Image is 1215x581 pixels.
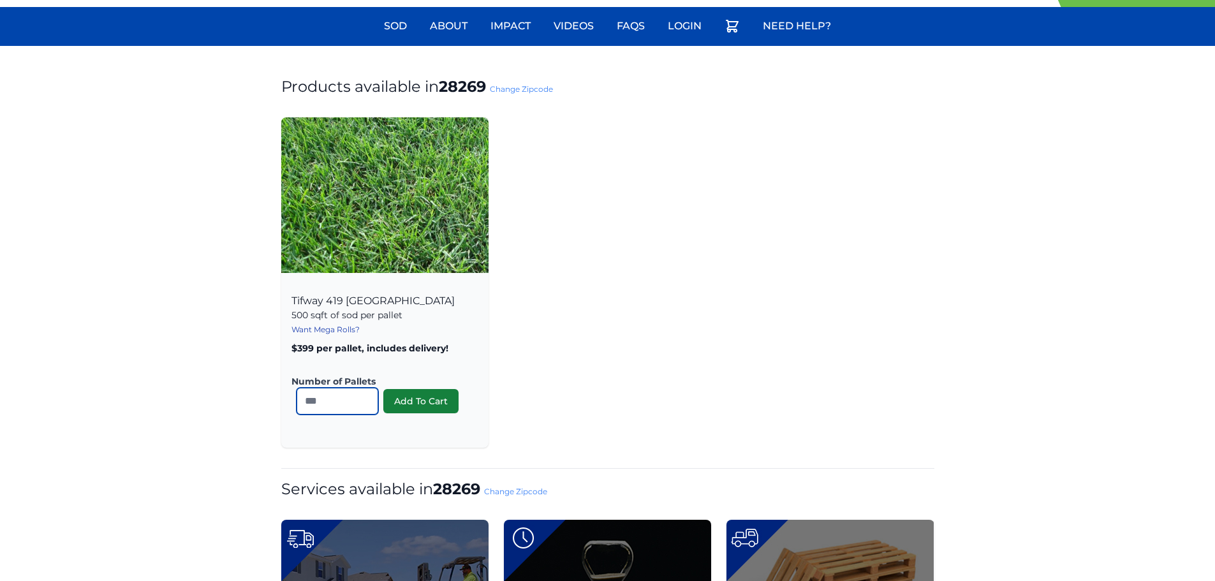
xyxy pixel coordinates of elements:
a: Change Zipcode [484,487,547,496]
p: 500 sqft of sod per pallet [291,309,478,321]
h1: Services available in [281,479,934,499]
a: Videos [546,11,601,41]
a: FAQs [609,11,652,41]
img: Tifway 419 Bermuda Product Image [281,117,489,273]
a: About [422,11,475,41]
button: Add To Cart [383,389,459,413]
p: $399 per pallet, includes delivery! [291,342,478,355]
a: Need Help? [755,11,839,41]
a: Change Zipcode [490,84,553,94]
strong: 28269 [439,77,486,96]
div: Tifway 419 [GEOGRAPHIC_DATA] [281,281,489,448]
strong: 28269 [433,480,480,498]
a: Sod [376,11,415,41]
a: Want Mega Rolls? [291,325,360,334]
a: Impact [483,11,538,41]
a: Login [660,11,709,41]
label: Number of Pallets [291,375,468,388]
h1: Products available in [281,77,934,97]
